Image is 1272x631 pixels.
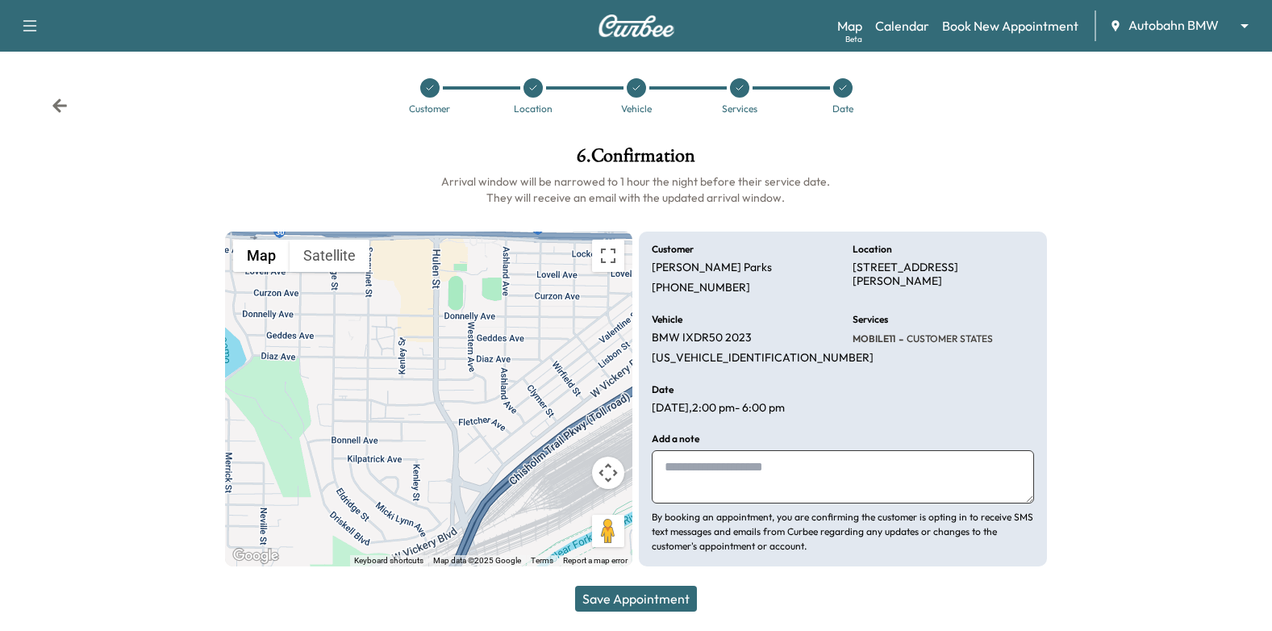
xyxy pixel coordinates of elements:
[290,240,369,272] button: Show satellite imagery
[853,315,888,324] h6: Services
[853,244,892,254] h6: Location
[652,434,699,444] h6: Add a note
[354,555,423,566] button: Keyboard shortcuts
[575,586,697,612] button: Save Appointment
[652,261,772,275] p: [PERSON_NAME] Parks
[225,173,1047,206] h6: Arrival window will be narrowed to 1 hour the night before their service date. They will receive ...
[433,556,521,565] span: Map data ©2025 Google
[942,16,1078,36] a: Book New Appointment
[903,332,993,345] span: CUSTOMER STATES
[52,98,68,114] div: Back
[853,332,895,345] span: MOBILE11
[598,15,675,37] img: Curbee Logo
[592,457,624,489] button: Map camera controls
[1128,16,1219,35] span: Autobahn BMW
[895,331,903,347] span: -
[531,556,553,565] a: Terms (opens in new tab)
[832,104,853,114] div: Date
[837,16,862,36] a: MapBeta
[652,510,1034,554] p: By booking an appointment, you are confirming the customer is opting in to receive SMS text messa...
[514,104,553,114] div: Location
[592,240,624,272] button: Toggle fullscreen view
[409,104,450,114] div: Customer
[652,385,674,395] h6: Date
[652,281,750,295] p: [PHONE_NUMBER]
[233,240,290,272] button: Show street map
[592,515,624,547] button: Drag Pegman onto the map to open Street View
[875,16,929,36] a: Calendar
[563,556,628,565] a: Report a map error
[229,545,282,566] a: Open this area in Google Maps (opens a new window)
[229,545,282,566] img: Google
[652,351,874,366] p: [US_VEHICLE_IDENTIFICATION_NUMBER]
[652,244,694,254] h6: Customer
[225,146,1047,173] h1: 6 . Confirmation
[652,331,752,345] p: BMW IXDR50 2023
[845,33,862,45] div: Beta
[652,401,785,416] p: [DATE] , 2:00 pm - 6:00 pm
[621,104,652,114] div: Vehicle
[722,104,757,114] div: Services
[652,315,682,324] h6: Vehicle
[853,261,1034,289] p: [STREET_ADDRESS][PERSON_NAME]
